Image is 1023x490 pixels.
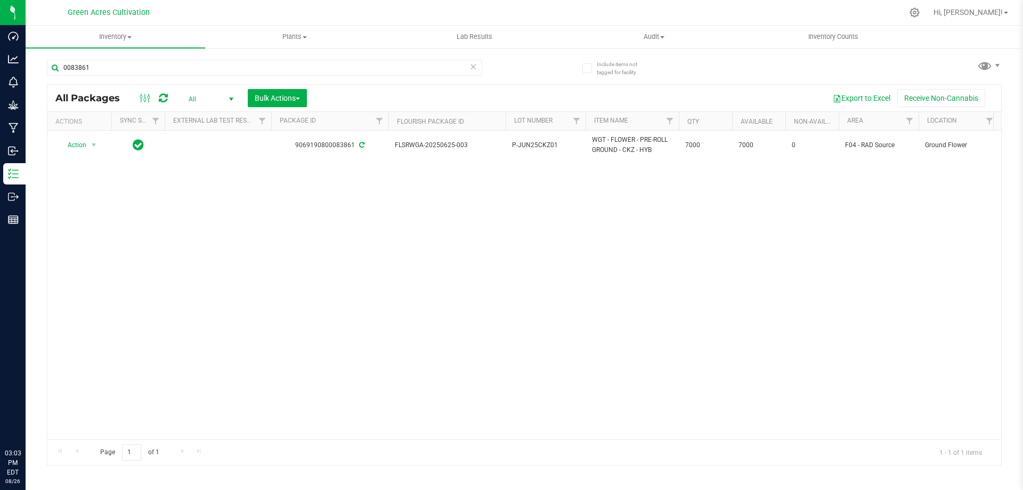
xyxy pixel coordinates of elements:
[845,140,912,150] span: F04 - RAD Source
[68,8,150,17] span: Green Acres Cultivation
[47,60,482,76] input: Search Package ID, Item Name, SKU, Lot or Part Number...
[687,118,699,125] a: Qty
[933,8,1003,17] span: Hi, [PERSON_NAME]!
[897,89,985,107] button: Receive Non-Cannabis
[847,117,863,124] a: Area
[248,89,307,107] button: Bulk Actions
[280,117,316,124] a: Package ID
[26,32,205,42] span: Inventory
[55,92,131,104] span: All Packages
[55,118,107,125] div: Actions
[741,118,773,125] a: Available
[597,60,650,76] span: Include items not tagged for facility
[565,32,743,42] span: Audit
[122,444,141,461] input: 1
[8,168,19,179] inline-svg: Inventory
[661,112,679,130] a: Filter
[120,117,161,124] a: Sync Status
[205,26,385,48] a: Plants
[8,54,19,65] inline-svg: Analytics
[5,448,21,477] p: 03:03 PM EDT
[87,138,101,152] span: select
[564,26,744,48] a: Audit
[8,77,19,87] inline-svg: Monitoring
[8,146,19,156] inline-svg: Inbound
[8,100,19,110] inline-svg: Grow
[469,60,477,74] span: Clear
[568,112,586,130] a: Filter
[255,94,300,102] span: Bulk Actions
[147,112,165,130] a: Filter
[173,117,257,124] a: External Lab Test Result
[925,140,992,150] span: Ground Flower
[371,112,388,130] a: Filter
[91,444,168,461] span: Page of 1
[901,112,919,130] a: Filter
[358,141,364,149] span: Sync from Compliance System
[512,140,579,150] span: P-JUN25CKZ01
[8,191,19,202] inline-svg: Outbound
[792,140,832,150] span: 0
[794,32,873,42] span: Inventory Counts
[397,118,464,125] a: Flourish Package ID
[8,123,19,133] inline-svg: Manufacturing
[514,117,553,124] a: Lot Number
[133,138,144,152] span: In Sync
[744,26,923,48] a: Inventory Counts
[931,444,990,460] span: 1 - 1 of 1 items
[8,214,19,225] inline-svg: Reports
[270,140,390,150] div: 9069190800083861
[908,7,921,18] div: Manage settings
[254,112,271,130] a: Filter
[206,32,384,42] span: Plants
[8,31,19,42] inline-svg: Dashboard
[11,405,43,437] iframe: Resource center
[442,32,507,42] span: Lab Results
[26,26,205,48] a: Inventory
[5,477,21,485] p: 08/26
[31,403,44,416] iframe: Resource center unread badge
[685,140,726,150] span: 7000
[592,135,672,155] span: WGT - FLOWER - PRE-ROLL GROUND - CKZ - HYB
[395,140,499,150] span: FLSRWGA-20250625-003
[738,140,779,150] span: 7000
[594,117,628,124] a: Item Name
[385,26,564,48] a: Lab Results
[794,118,841,125] a: Non-Available
[981,112,998,130] a: Filter
[826,89,897,107] button: Export to Excel
[58,138,87,152] span: Action
[927,117,957,124] a: Location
